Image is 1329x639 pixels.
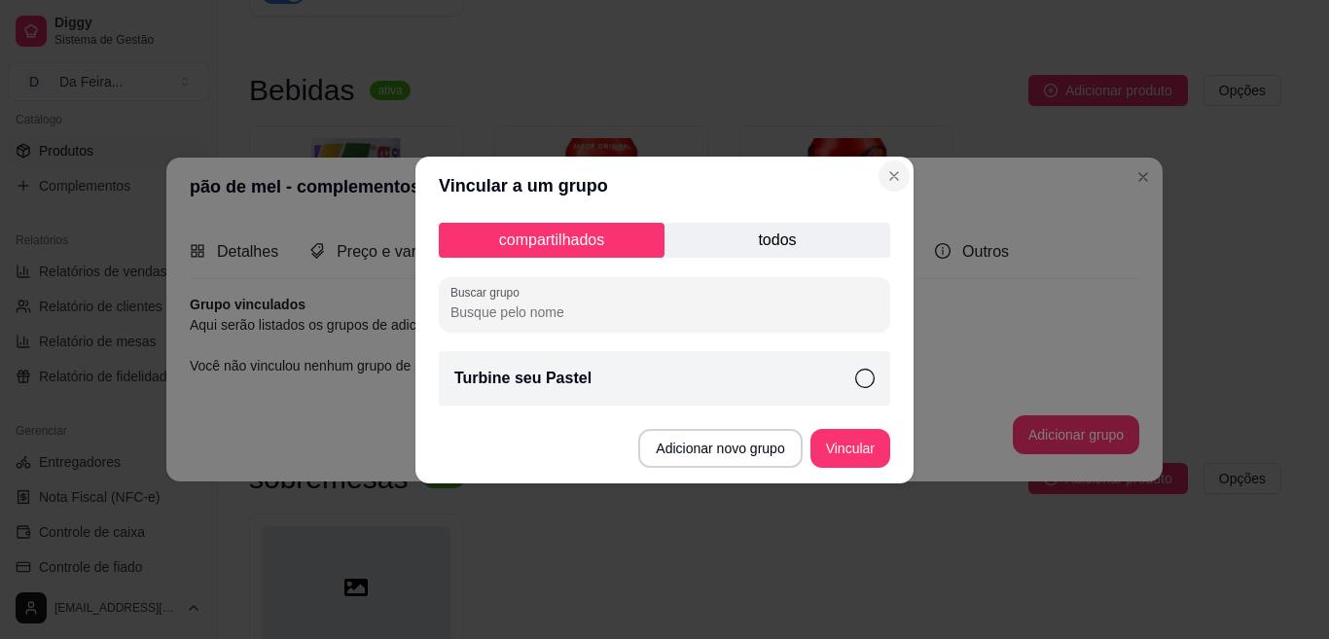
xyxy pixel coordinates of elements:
[454,367,592,390] p: Turbine seu Pastel
[450,302,879,322] input: Buscar grupo
[810,429,890,468] button: Vincular
[664,223,890,258] p: todos
[439,223,664,258] p: compartilhados
[879,160,910,192] button: Close
[638,429,802,468] button: Adicionar novo grupo
[415,157,914,215] header: Vincular a um grupo
[450,284,526,301] label: Buscar grupo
